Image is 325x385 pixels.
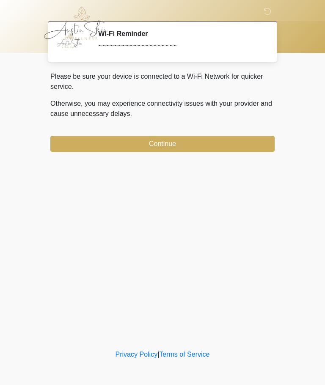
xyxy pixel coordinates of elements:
span: . [130,110,132,117]
button: Continue [50,136,275,152]
p: Otherwise, you may experience connectivity issues with your provider and cause unnecessary delays [50,99,275,119]
img: Austin Skin & Wellness Logo [42,6,117,40]
p: Please be sure your device is connected to a Wi-Fi Network for quicker service. [50,71,275,92]
a: | [157,351,159,358]
a: Privacy Policy [116,351,158,358]
a: Terms of Service [159,351,209,358]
